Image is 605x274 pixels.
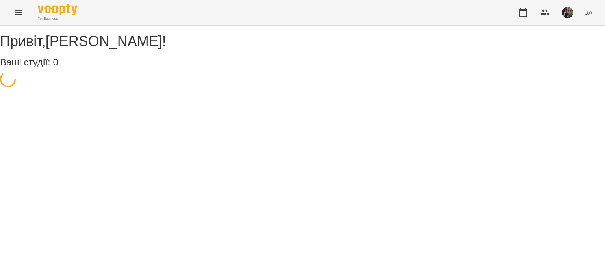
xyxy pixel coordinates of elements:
[562,7,573,18] img: 8d3efba7e3fbc8ec2cfbf83b777fd0d7.JPG
[9,3,28,22] button: Menu
[53,57,58,67] span: 0
[581,5,596,20] button: UA
[584,8,592,17] span: UA
[38,4,77,15] img: Voopty Logo
[38,16,77,21] span: For Business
